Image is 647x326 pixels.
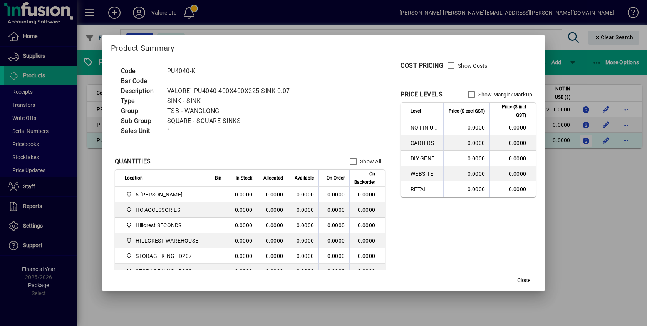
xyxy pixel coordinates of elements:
[411,139,439,147] span: CARTERS
[443,135,489,151] td: 0.0000
[257,187,288,202] td: 0.0000
[163,96,299,106] td: SINK - SINK
[456,62,488,70] label: Show Costs
[125,251,201,261] span: STORAGE KING - D207
[226,233,257,248] td: 0.0000
[349,187,385,202] td: 0.0000
[288,218,318,233] td: 0.0000
[327,174,345,182] span: On Order
[257,264,288,279] td: 0.0000
[443,120,489,135] td: 0.0000
[136,268,192,275] span: STORAGE KING - D208
[236,174,252,182] span: In Stock
[257,218,288,233] td: 0.0000
[136,237,198,244] span: HILLCREST WAREHOUSE
[489,135,536,151] td: 0.0000
[327,253,345,259] span: 0.0000
[349,248,385,264] td: 0.0000
[517,276,530,284] span: Close
[354,170,375,186] span: On Backorder
[117,96,163,106] td: Type
[494,103,526,120] span: Price ($ incl GST)
[477,91,533,98] label: Show Margin/Markup
[163,116,299,126] td: SQUARE - SQUARE SINKS
[226,264,257,279] td: 0.0000
[163,126,299,136] td: 1
[327,207,345,213] span: 0.0000
[136,252,192,260] span: STORAGE KING - D207
[215,174,221,182] span: Bin
[117,66,163,76] td: Code
[226,218,257,233] td: 0.0000
[257,233,288,248] td: 0.0000
[443,181,489,197] td: 0.0000
[115,157,151,166] div: QUANTITIES
[327,268,345,274] span: 0.0000
[163,86,299,96] td: VALORE` PU4040 400X400X225 SINK 0.07
[359,158,381,165] label: Show All
[327,222,345,228] span: 0.0000
[489,151,536,166] td: 0.0000
[117,106,163,116] td: Group
[288,202,318,218] td: 0.0000
[349,202,385,218] td: 0.0000
[226,248,257,264] td: 0.0000
[226,202,257,218] td: 0.0000
[288,264,318,279] td: 0.0000
[288,233,318,248] td: 0.0000
[117,76,163,86] td: Bar Code
[511,274,536,288] button: Close
[257,248,288,264] td: 0.0000
[136,221,181,229] span: Hillcrest SECONDS
[411,185,439,193] span: RETAIL
[125,267,201,276] span: STORAGE KING - D208
[136,206,180,214] span: HC ACCESSORIES
[443,151,489,166] td: 0.0000
[136,191,183,198] span: 5 [PERSON_NAME]
[125,236,201,245] span: HILLCREST WAREHOUSE
[163,106,299,116] td: TSB - WANGLONG
[449,107,485,115] span: Price ($ excl GST)
[102,35,545,58] h2: Product Summary
[125,221,201,230] span: Hillcrest SECONDS
[489,181,536,197] td: 0.0000
[125,205,201,215] span: HC ACCESSORIES
[401,61,443,70] div: COST PRICING
[411,170,439,178] span: WEBSITE
[489,166,536,181] td: 0.0000
[443,166,489,181] td: 0.0000
[327,191,345,198] span: 0.0000
[117,116,163,126] td: Sub Group
[263,174,283,182] span: Allocated
[327,238,345,244] span: 0.0000
[411,107,421,115] span: Level
[125,190,201,199] span: 5 Colombo Hamilton
[117,86,163,96] td: Description
[288,248,318,264] td: 0.0000
[226,187,257,202] td: 0.0000
[117,126,163,136] td: Sales Unit
[349,218,385,233] td: 0.0000
[411,124,439,131] span: NOT IN USE
[401,90,443,99] div: PRICE LEVELS
[349,264,385,279] td: 0.0000
[295,174,314,182] span: Available
[411,155,439,162] span: DIY GENERAL
[163,66,299,76] td: PU4040-K
[125,174,143,182] span: Location
[489,120,536,135] td: 0.0000
[288,187,318,202] td: 0.0000
[257,202,288,218] td: 0.0000
[349,233,385,248] td: 0.0000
